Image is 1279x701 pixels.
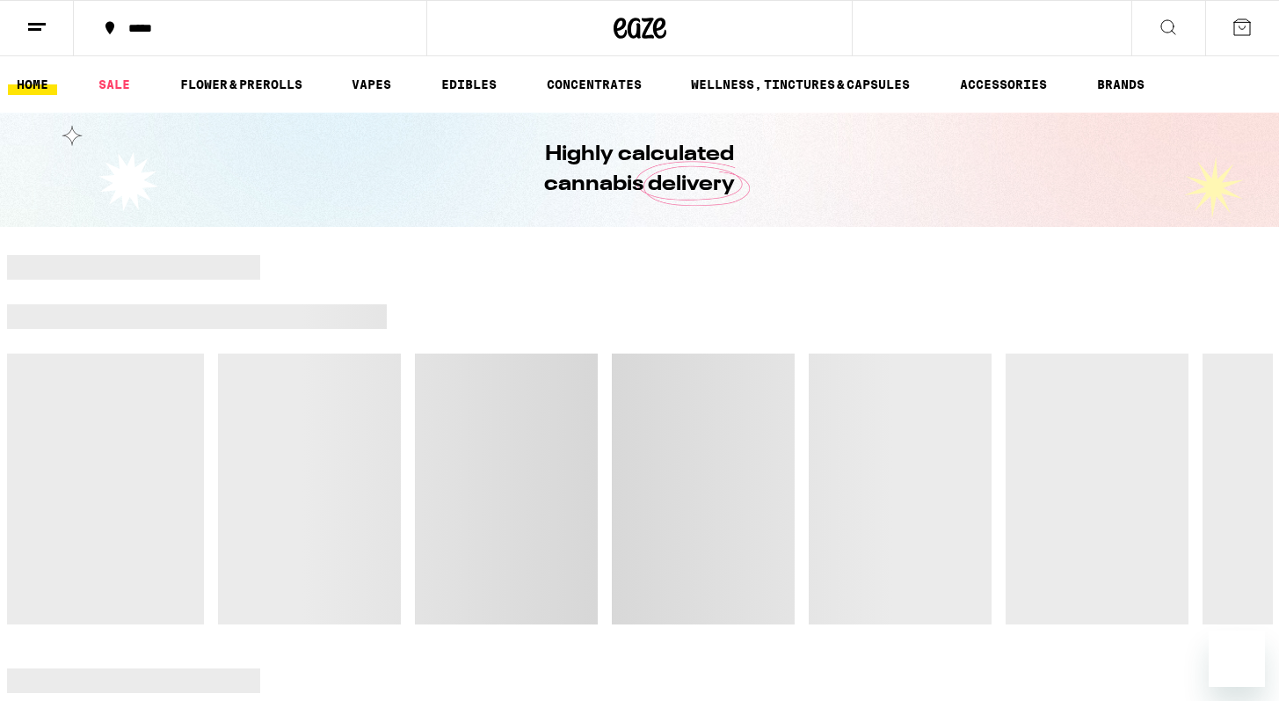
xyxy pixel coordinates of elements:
a: SALE [90,74,139,95]
a: FLOWER & PREROLLS [171,74,311,95]
a: BRANDS [1088,74,1153,95]
a: ACCESSORIES [951,74,1056,95]
a: VAPES [343,74,400,95]
h1: Highly calculated cannabis delivery [495,140,785,200]
a: CONCENTRATES [538,74,650,95]
iframe: Button to launch messaging window [1209,631,1265,687]
a: HOME [8,74,57,95]
a: EDIBLES [432,74,505,95]
a: WELLNESS, TINCTURES & CAPSULES [682,74,919,95]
